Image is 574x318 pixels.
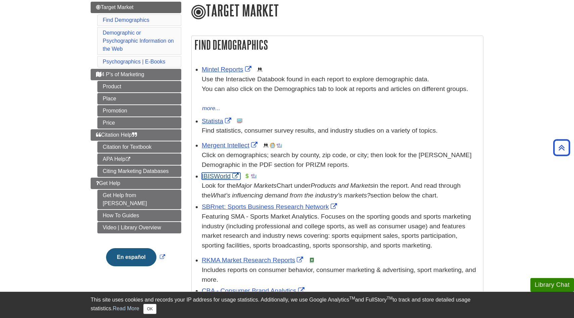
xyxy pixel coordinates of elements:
a: Promotion [97,105,181,117]
button: Close [143,304,156,314]
a: Back to Top [551,143,572,152]
div: Click on demographics; search by county, zip code, or city; then look for the [PERSON_NAME] Demog... [202,150,480,170]
img: Industry Report [277,143,282,148]
a: Citation for Textbook [97,141,181,153]
a: Link opens in new window [202,257,305,264]
span: 4 P's of Marketing [96,72,144,77]
a: Link opens in new window [202,203,339,210]
a: Citation Help [91,129,181,141]
p: Find statistics, consumer survey results, and industry studies on a variety of topics. [202,126,480,136]
a: Link opens in new window [202,142,259,149]
div: This site uses cookies and records your IP address for usage statistics. Additionally, we use Goo... [91,296,483,314]
img: Demographics [263,143,269,148]
span: Get Help [96,180,120,186]
a: Get Help [91,178,181,189]
a: Demographic or Psychographic Information on the Web [103,30,174,52]
a: Target Market [91,2,181,13]
a: Price [97,117,181,129]
div: Use the Interactive Databook found in each report to explore demographic data. You can also click... [202,75,480,103]
button: Library Chat [530,278,574,292]
h2: Find Demographics [192,36,483,54]
a: Psychographics | E-Books [103,59,165,64]
img: Statistics [237,118,242,124]
a: Place [97,93,181,104]
a: Link opens in new window [202,66,253,73]
a: Get Help from [PERSON_NAME] [97,190,181,209]
sup: TM [349,296,355,301]
img: Financial Report [244,173,250,179]
img: Company Information [270,143,275,148]
a: Link opens in new window [104,254,166,260]
span: Citation Help [96,132,137,138]
button: more... [202,104,221,113]
a: 4 P's of Marketing [91,69,181,80]
a: APA Help [97,153,181,165]
sup: TM [387,296,392,301]
a: Link opens in new window [202,287,306,294]
i: What’s influencing demand from the industry’s markets? [211,192,371,199]
div: Look for the Chart under in the report. And read through the section below the chart. [202,181,480,200]
i: Major Markets [236,182,277,189]
p: Featuring SMA - Sports Market Analytics. Focuses on the sporting goods and sports marketing indus... [202,212,480,251]
img: Industry Report [251,173,256,179]
a: Link opens in new window [202,173,240,180]
a: Read More [113,306,139,311]
div: Guide Page Menu [91,2,181,278]
span: Target Market [96,4,134,10]
i: This link opens in a new window [125,157,131,162]
a: Citing Marketing Databases [97,166,181,177]
a: Link opens in new window [202,118,233,125]
h1: Target Market [191,2,483,20]
div: Includes reports on consumer behavior, consumer marketing & advertising, sport marketing, and more. [202,265,480,285]
a: How To Guides [97,210,181,221]
a: Product [97,81,181,92]
img: Demographics [257,67,262,72]
a: Video | Library Overview [97,222,181,233]
button: En español [106,248,156,266]
img: e-Book [309,258,315,263]
a: Find Demographics [103,17,149,23]
i: Products and Markets [310,182,373,189]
